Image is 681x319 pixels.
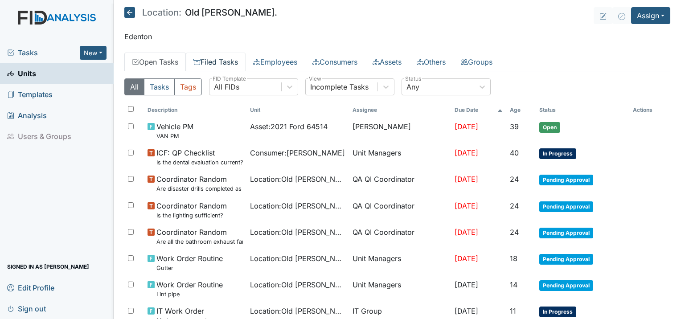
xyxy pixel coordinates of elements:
[349,170,451,196] td: QA QI Coordinator
[510,175,519,184] span: 24
[250,306,345,316] span: Location : Old [PERSON_NAME].
[510,122,519,131] span: 39
[455,307,478,315] span: [DATE]
[365,53,409,71] a: Assets
[510,148,519,157] span: 40
[250,121,328,132] span: Asset : 2021 Ford 64514
[539,122,560,133] span: Open
[80,46,107,60] button: New
[455,175,478,184] span: [DATE]
[349,276,451,302] td: Unit Managers
[128,106,134,112] input: Toggle All Rows Selected
[510,201,519,210] span: 24
[124,53,186,71] a: Open Tasks
[156,200,227,220] span: Coordinator Random Is the lighting sufficient?
[539,254,593,265] span: Pending Approval
[250,279,345,290] span: Location : Old [PERSON_NAME].
[510,228,519,237] span: 24
[7,302,46,315] span: Sign out
[156,279,223,299] span: Work Order Routine Lint pipe
[539,228,593,238] span: Pending Approval
[156,227,243,246] span: Coordinator Random Are all the bathroom exhaust fan covers clean and dust free?
[7,109,47,123] span: Analysis
[7,281,54,294] span: Edit Profile
[305,53,365,71] a: Consumers
[453,53,500,71] a: Groups
[310,82,369,92] div: Incomplete Tasks
[510,280,517,289] span: 14
[124,7,277,18] h5: Old [PERSON_NAME].
[455,148,478,157] span: [DATE]
[156,237,243,246] small: Are all the bathroom exhaust fan covers clean and dust free?
[506,102,536,118] th: Toggle SortBy
[144,102,246,118] th: Toggle SortBy
[156,253,223,272] span: Work Order Routine Gutter
[510,307,516,315] span: 11
[156,264,223,272] small: Gutter
[250,227,345,237] span: Location : Old [PERSON_NAME].
[536,102,629,118] th: Toggle SortBy
[250,200,345,211] span: Location : Old [PERSON_NAME].
[124,31,670,42] p: Edenton
[156,211,227,220] small: Is the lighting sufficient?
[7,67,36,81] span: Units
[7,47,80,58] a: Tasks
[455,254,478,263] span: [DATE]
[124,78,202,95] div: Type filter
[349,223,451,249] td: QA QI Coordinator
[539,175,593,185] span: Pending Approval
[246,53,305,71] a: Employees
[156,147,243,167] span: ICF: QP Checklist Is the dental evaluation current? (document the date, oral rating, and goal # i...
[455,280,478,289] span: [DATE]
[629,102,670,118] th: Actions
[214,82,239,92] div: All FIDs
[7,260,89,274] span: Signed in as [PERSON_NAME]
[174,78,202,95] button: Tags
[250,147,345,158] span: Consumer : [PERSON_NAME]
[156,184,243,193] small: Are disaster drills completed as scheduled?
[246,102,349,118] th: Toggle SortBy
[349,249,451,276] td: Unit Managers
[349,144,451,170] td: Unit Managers
[539,280,593,291] span: Pending Approval
[455,228,478,237] span: [DATE]
[539,307,576,317] span: In Progress
[156,290,223,299] small: Lint pipe
[186,53,246,71] a: Filed Tasks
[631,7,670,24] button: Assign
[510,254,517,263] span: 18
[406,82,419,92] div: Any
[539,201,593,212] span: Pending Approval
[349,197,451,223] td: QA QI Coordinator
[156,174,243,193] span: Coordinator Random Are disaster drills completed as scheduled?
[539,148,576,159] span: In Progress
[455,122,478,131] span: [DATE]
[349,102,451,118] th: Assignee
[156,158,243,167] small: Is the dental evaluation current? (document the date, oral rating, and goal # if needed in the co...
[250,174,345,184] span: Location : Old [PERSON_NAME].
[455,201,478,210] span: [DATE]
[409,53,453,71] a: Others
[451,102,506,118] th: Toggle SortBy
[156,121,193,140] span: Vehicle PM VAN PM
[7,88,53,102] span: Templates
[156,132,193,140] small: VAN PM
[124,78,144,95] button: All
[250,253,345,264] span: Location : Old [PERSON_NAME].
[349,118,451,144] td: [PERSON_NAME]
[142,8,181,17] span: Location:
[144,78,175,95] button: Tasks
